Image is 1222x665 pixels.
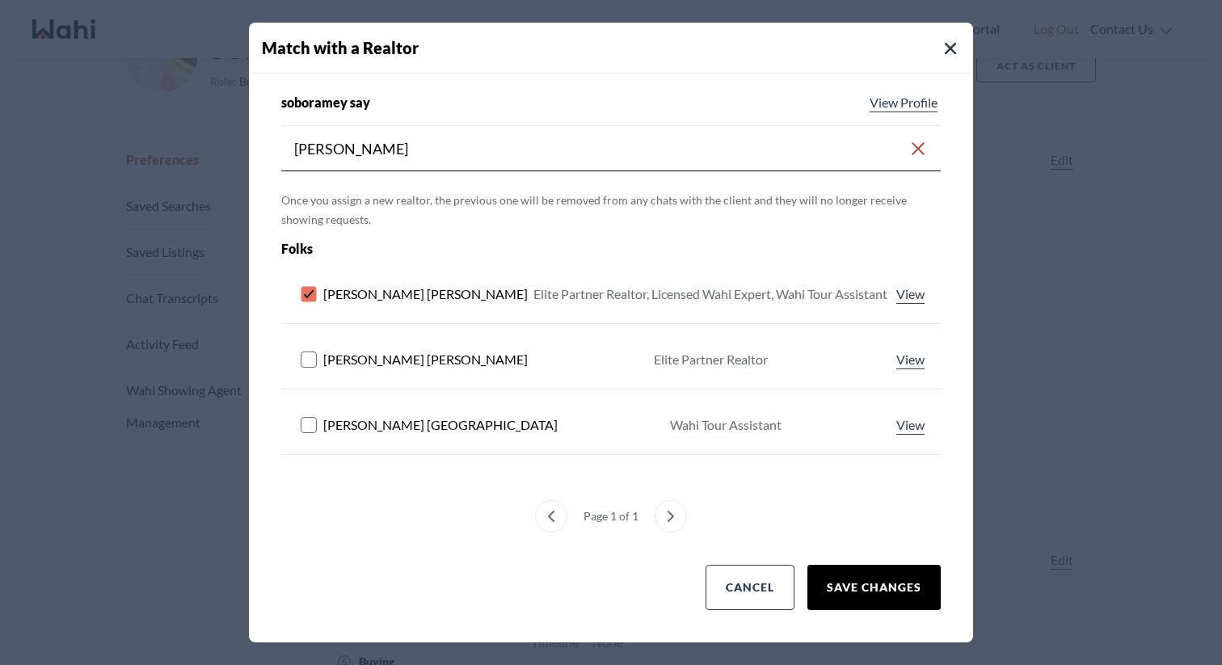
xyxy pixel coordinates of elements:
a: View profile [893,284,928,304]
span: soboramey say [281,93,370,112]
button: Clear search [908,134,928,163]
input: Search input [294,134,908,163]
div: Folks [281,239,809,259]
span: [PERSON_NAME] [PERSON_NAME] [323,284,528,304]
nav: Match with an agent menu pagination [281,500,941,532]
button: Cancel [706,565,794,610]
div: Elite Partner Realtor, Licensed Wahi Expert, Wahi Tour Assistant [533,284,887,304]
a: View profile [893,350,928,369]
span: [PERSON_NAME] [PERSON_NAME] [323,350,528,369]
div: Wahi Tour Assistant [670,415,782,435]
a: View profile [893,415,928,435]
a: View profile [866,93,941,112]
button: previous page [535,500,567,532]
button: next page [655,500,687,532]
span: [PERSON_NAME] [GEOGRAPHIC_DATA] [323,415,558,435]
h4: Match with a Realtor [262,36,973,60]
button: Save Changes [807,565,941,610]
div: Elite Partner Realtor [654,350,768,369]
button: Close Modal [941,39,960,58]
p: Once you assign a new realtor, the previous one will be removed from any chats with the client an... [281,191,941,229]
div: Page 1 of 1 [577,500,645,532]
